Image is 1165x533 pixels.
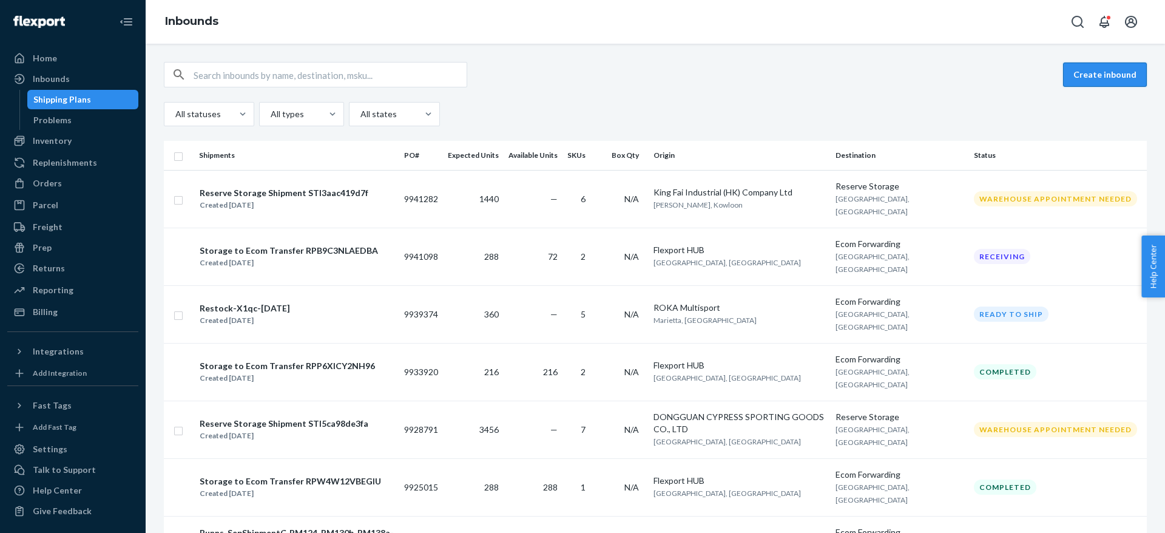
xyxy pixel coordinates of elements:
[484,482,499,492] span: 288
[200,257,378,269] div: Created [DATE]
[33,135,72,147] div: Inventory
[33,157,97,169] div: Replenishments
[550,309,558,319] span: —
[27,110,139,130] a: Problems
[399,285,443,343] td: 9939374
[581,482,586,492] span: 1
[653,258,801,267] span: [GEOGRAPHIC_DATA], [GEOGRAPHIC_DATA]
[33,242,52,254] div: Prep
[581,309,586,319] span: 5
[200,360,375,372] div: Storage to Ecom Transfer RPP6XICY2NH96
[7,396,138,415] button: Fast Tags
[7,302,138,322] a: Billing
[7,366,138,381] a: Add Integration
[7,259,138,278] a: Returns
[399,141,443,170] th: PO#
[399,343,443,401] td: 9933920
[7,131,138,151] a: Inventory
[33,306,58,318] div: Billing
[624,309,639,319] span: N/A
[653,373,801,382] span: [GEOGRAPHIC_DATA], [GEOGRAPHIC_DATA]
[653,186,826,199] div: King Fai Industrial (HK) Company Ltd
[7,440,138,459] a: Settings
[836,483,910,504] span: [GEOGRAPHIC_DATA], [GEOGRAPHIC_DATA]
[550,194,558,204] span: —
[836,367,910,389] span: [GEOGRAPHIC_DATA], [GEOGRAPHIC_DATA]
[974,422,1137,437] div: Warehouse Appointment Needed
[653,489,801,498] span: [GEOGRAPHIC_DATA], [GEOGRAPHIC_DATA]
[653,411,826,435] div: DONGGUAN CYPRESS SPORTING GOODS CO., LTD
[974,480,1036,495] div: Completed
[200,430,368,442] div: Created [DATE]
[1065,10,1090,34] button: Open Search Box
[653,302,826,314] div: ROKA Multisport
[836,469,964,481] div: Ecom Forwarding
[200,418,368,430] div: Reserve Storage Shipment STI5ca98de3fa
[33,177,62,189] div: Orders
[836,238,964,250] div: Ecom Forwarding
[33,199,58,211] div: Parcel
[649,141,831,170] th: Origin
[359,108,360,120] input: All states
[33,443,67,455] div: Settings
[7,69,138,89] a: Inbounds
[399,401,443,458] td: 9928791
[114,10,138,34] button: Close Navigation
[7,174,138,193] a: Orders
[484,309,499,319] span: 360
[836,425,910,447] span: [GEOGRAPHIC_DATA], [GEOGRAPHIC_DATA]
[200,372,375,384] div: Created [DATE]
[33,484,82,497] div: Help Center
[653,316,757,325] span: Marietta, [GEOGRAPHIC_DATA]
[33,221,62,233] div: Freight
[33,73,70,85] div: Inbounds
[13,16,65,28] img: Flexport logo
[504,141,562,170] th: Available Units
[624,424,639,435] span: N/A
[27,90,139,109] a: Shipping Plans
[200,187,368,199] div: Reserve Storage Shipment STI3aac419d7f
[7,342,138,361] button: Integrations
[836,353,964,365] div: Ecom Forwarding
[1092,10,1116,34] button: Open notifications
[33,93,91,106] div: Shipping Plans
[653,200,743,209] span: [PERSON_NAME], Kowloon
[7,217,138,237] a: Freight
[624,482,639,492] span: N/A
[836,180,964,192] div: Reserve Storage
[548,251,558,262] span: 72
[479,424,499,435] span: 3456
[269,108,271,120] input: All types
[581,424,586,435] span: 7
[399,170,443,228] td: 9941282
[974,307,1048,322] div: Ready to ship
[194,63,467,87] input: Search inbounds by name, destination, msku...
[200,314,290,327] div: Created [DATE]
[7,153,138,172] a: Replenishments
[550,424,558,435] span: —
[7,49,138,68] a: Home
[562,141,595,170] th: SKUs
[200,487,381,500] div: Created [DATE]
[7,501,138,521] button: Give Feedback
[33,114,72,126] div: Problems
[653,437,801,446] span: [GEOGRAPHIC_DATA], [GEOGRAPHIC_DATA]
[200,199,368,211] div: Created [DATE]
[543,367,558,377] span: 216
[200,302,290,314] div: Restock-X1qc-[DATE]
[484,367,499,377] span: 216
[443,141,504,170] th: Expected Units
[653,244,826,256] div: Flexport HUB
[543,482,558,492] span: 288
[7,280,138,300] a: Reporting
[7,420,138,435] a: Add Fast Tag
[399,458,443,516] td: 9925015
[581,367,586,377] span: 2
[200,245,378,257] div: Storage to Ecom Transfer RPB9C3NLAEDBA
[653,475,826,487] div: Flexport HUB
[974,249,1030,264] div: Receiving
[831,141,969,170] th: Destination
[1141,236,1165,297] span: Help Center
[33,345,84,358] div: Integrations
[653,359,826,372] div: Flexport HUB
